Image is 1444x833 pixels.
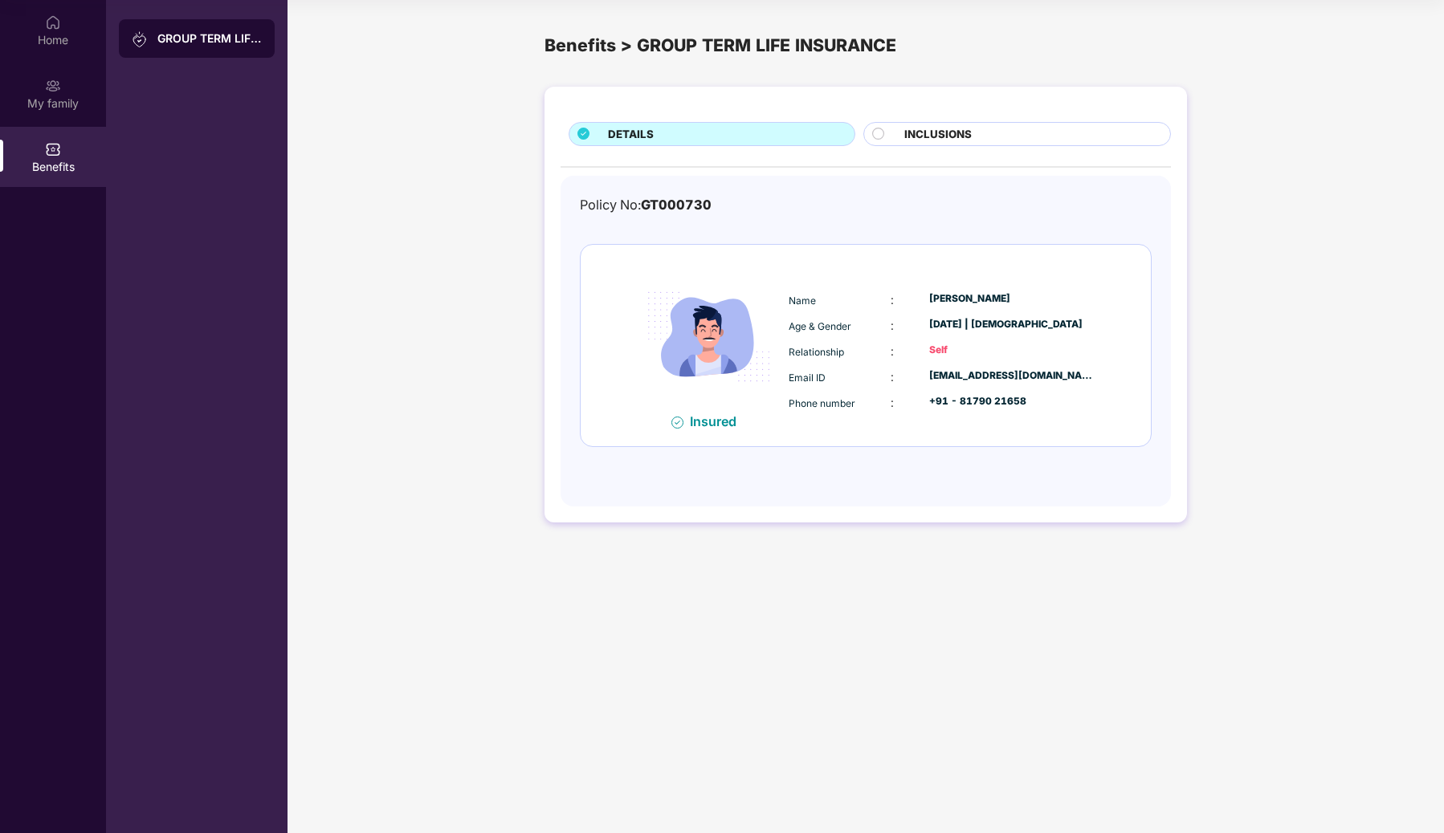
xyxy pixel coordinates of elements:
div: [DATE] | [DEMOGRAPHIC_DATA] [929,317,1095,332]
span: : [891,319,894,332]
span: INCLUSIONS [904,126,972,143]
span: Relationship [789,346,844,358]
div: Policy No: [580,195,712,216]
span: Name [789,295,816,307]
img: svg+xml;base64,PHN2ZyB4bWxucz0iaHR0cDovL3d3dy53My5vcmcvMjAwMC9zdmciIHdpZHRoPSIxNiIgaGVpZ2h0PSIxNi... [671,416,683,429]
div: Insured [690,413,746,429]
span: DETAILS [608,126,654,143]
span: Email ID [789,372,826,384]
span: : [891,370,894,384]
div: [EMAIL_ADDRESS][DOMAIN_NAME] [929,368,1095,384]
img: svg+xml;base64,PHN2ZyBpZD0iSG9tZSIgeG1sbnM9Imh0dHA6Ly93d3cudzMub3JnLzIwMDAvc3ZnIiB3aWR0aD0iMjAiIG... [45,14,61,30]
span: Phone number [789,397,855,409]
span: GT000730 [641,197,712,213]
span: : [891,344,894,358]
img: svg+xml;base64,PHN2ZyB3aWR0aD0iMjAiIGhlaWdodD0iMjAiIHZpZXdCb3g9IjAgMCAyMCAyMCIgZmlsbD0ibm9uZSIgeG... [45,78,61,94]
img: icon [633,261,785,412]
span: Age & Gender [789,320,851,332]
div: [PERSON_NAME] [929,291,1095,307]
div: GROUP TERM LIFE INSURANCE [157,30,262,47]
div: Self [929,343,1095,358]
img: svg+xml;base64,PHN2ZyBpZD0iQmVuZWZpdHMiIHhtbG5zPSJodHRwOi8vd3d3LnczLm9yZy8yMDAwL3N2ZyIgd2lkdGg9Ij... [45,141,61,157]
span: : [891,293,894,307]
img: svg+xml;base64,PHN2ZyB3aWR0aD0iMjAiIGhlaWdodD0iMjAiIHZpZXdCb3g9IjAgMCAyMCAyMCIgZmlsbD0ibm9uZSIgeG... [132,31,148,47]
div: Benefits > GROUP TERM LIFE INSURANCE [545,32,1187,59]
div: +91 - 81790 21658 [929,394,1095,409]
span: : [891,396,894,409]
